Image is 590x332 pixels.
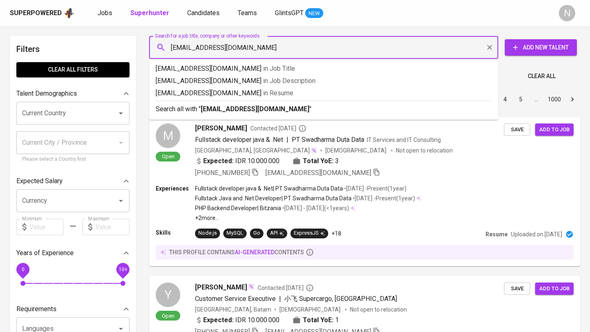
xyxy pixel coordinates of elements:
a: Teams [238,8,259,18]
span: Contacted [DATE] [250,124,306,132]
span: Contacted [DATE] [258,284,314,292]
span: Save [508,284,526,294]
img: magic_wand.svg [248,283,254,290]
span: NEW [305,9,323,18]
p: Uploaded on [DATE] [511,230,562,238]
span: AI-generated [235,249,275,256]
div: Years of Experience [16,245,129,261]
b: Expected: [203,156,234,166]
button: Open [115,195,127,206]
button: Clear [484,42,495,53]
p: [EMAIL_ADDRESS][DOMAIN_NAME] [156,76,492,86]
a: MOpen[PERSON_NAME]Contacted [DATE]Fullstack developer java & .Net|PT Swadharma Duta DataIT Servic... [149,117,580,266]
p: Fullstack Java and .Net Developer | PT Swadharma Duta Data [195,194,352,202]
a: Superpoweredapp logo [10,7,75,19]
span: | [286,135,288,145]
div: Y [156,283,180,307]
button: Add to job [535,283,574,295]
button: Add New Talent [505,39,577,56]
button: Go to page 5 [514,93,527,106]
button: Clear All filters [16,62,129,77]
p: this profile contains contents [169,248,304,256]
div: API [270,229,284,237]
input: Value [29,219,64,235]
p: • [DATE] - Present ( 1 year ) [352,194,415,202]
p: Resume [486,230,508,238]
span: PT Swadharma Duta Data [292,136,364,144]
span: Open [159,312,178,319]
div: M [156,123,180,148]
div: … [530,95,543,103]
p: Not open to relocation [396,146,453,155]
nav: pagination navigation [435,93,580,106]
div: [GEOGRAPHIC_DATA], Batam [195,305,271,314]
p: PHP Backend Developer | Bitzania [195,204,281,212]
div: Superpowered [10,9,62,18]
span: in Job Title [263,65,295,72]
span: in Resume [263,89,293,97]
p: • [DATE] - Present ( 1 year ) [343,184,406,193]
span: 3 [335,156,339,166]
div: Node.js [198,229,217,237]
button: Save [504,123,530,136]
p: Expected Salary [16,176,63,186]
p: Please select a Country first [22,155,124,164]
button: Save [504,283,530,295]
img: magic_wand.svg [311,147,317,154]
p: Skills [156,229,195,237]
b: Total YoE: [303,156,334,166]
span: Clear All [528,71,556,81]
button: Open [115,108,127,119]
span: [PERSON_NAME] [195,283,247,292]
p: +18 [331,229,341,238]
b: [EMAIL_ADDRESS][DOMAIN_NAME] [201,105,309,113]
span: Candidates [187,9,220,17]
span: Add New Talent [511,43,570,53]
span: [DEMOGRAPHIC_DATA] [325,146,388,155]
span: 小飞 Supercargo, [GEOGRAPHIC_DATA] [284,295,397,303]
button: Go to page 4 [499,93,512,106]
p: [EMAIL_ADDRESS][DOMAIN_NAME] [156,88,492,98]
p: Not open to relocation [350,305,407,314]
p: Search all with " " [156,104,492,114]
span: Teams [238,9,257,17]
div: Requirements [16,301,129,317]
div: Go [253,229,260,237]
a: Superhunter [130,8,171,18]
a: Candidates [187,8,221,18]
b: Expected: [203,315,234,325]
p: Talent Demographics [16,89,77,99]
svg: By Batam recruiter [306,284,314,292]
div: N [559,5,575,21]
span: Open [159,153,178,160]
a: Jobs [98,8,114,18]
button: Go to page 1000 [545,93,563,106]
img: app logo [64,7,75,19]
div: Expected Salary [16,173,129,189]
span: GlintsGPT [275,9,304,17]
h6: Filters [16,43,129,56]
span: [PERSON_NAME] [195,123,247,133]
span: 10+ [118,267,127,272]
p: +2 more ... [195,214,421,222]
p: Years of Experience [16,248,74,258]
span: Fullstack developer java & .Net [195,136,283,144]
span: 0 [21,267,24,272]
p: Experiences [156,184,195,193]
button: Go to next page [566,93,579,106]
button: Add to job [535,123,574,136]
p: Requirements [16,304,57,314]
button: Clear All [524,69,559,84]
span: 1 [335,315,339,325]
span: Clear All filters [23,65,123,75]
input: Value [95,219,129,235]
div: IDR 10.000.000 [195,315,279,325]
div: [GEOGRAPHIC_DATA], [GEOGRAPHIC_DATA] [195,146,317,155]
svg: By Batam recruiter [298,124,306,132]
span: [PHONE_NUMBER] [195,169,250,177]
span: [DEMOGRAPHIC_DATA] [279,305,342,314]
div: Talent Demographics [16,85,129,102]
span: Add to job [539,125,570,135]
p: [EMAIL_ADDRESS][DOMAIN_NAME] [156,64,492,74]
span: | [279,294,281,304]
